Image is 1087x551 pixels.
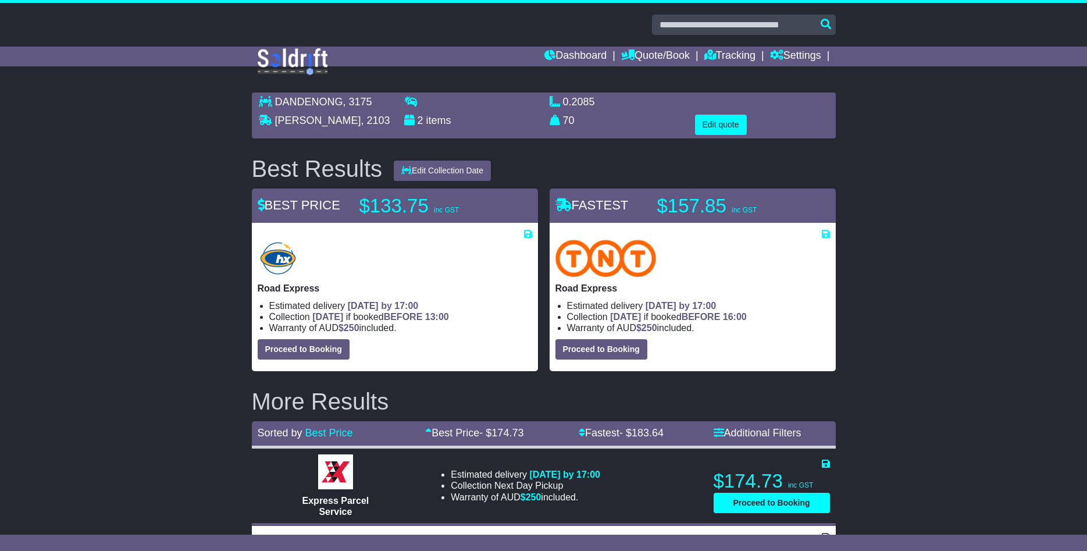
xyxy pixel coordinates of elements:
[451,492,600,503] li: Warranty of AUD included.
[258,283,532,294] p: Road Express
[770,47,821,66] a: Settings
[788,481,813,489] span: inc GST
[269,322,532,333] li: Warranty of AUD included.
[567,300,830,311] li: Estimated delivery
[695,115,747,135] button: Edit quote
[567,311,830,322] li: Collection
[544,47,607,66] a: Dashboard
[258,198,340,212] span: BEST PRICE
[491,427,523,439] span: 174.73
[714,470,830,493] p: $174.73
[723,312,747,322] span: 16:00
[563,96,595,108] span: 0.2085
[646,301,717,311] span: [DATE] by 17:00
[312,312,448,322] span: if booked
[359,194,505,218] p: $133.75
[275,96,343,108] span: DANDENONG
[714,493,830,513] button: Proceed to Booking
[318,454,353,489] img: Border Express: Express Parcel Service
[343,96,372,108] span: , 3175
[494,481,563,490] span: Next Day Pickup
[479,427,523,439] span: - $
[312,312,343,322] span: [DATE]
[610,312,641,322] span: [DATE]
[619,427,664,439] span: - $
[348,301,419,311] span: [DATE] by 17:00
[246,156,389,182] div: Best Results
[732,206,757,214] span: inc GST
[426,115,451,126] span: items
[252,389,836,414] h2: More Results
[529,470,600,479] span: [DATE] by 17:00
[384,312,423,322] span: BEFORE
[579,427,664,439] a: Fastest- $183.64
[657,194,803,218] p: $157.85
[344,323,359,333] span: 250
[704,47,755,66] a: Tracking
[418,115,423,126] span: 2
[521,492,541,502] span: $
[714,427,801,439] a: Additional Filters
[269,300,532,311] li: Estimated delivery
[526,492,541,502] span: 250
[425,312,449,322] span: 13:00
[269,311,532,322] li: Collection
[338,323,359,333] span: $
[425,427,523,439] a: Best Price- $174.73
[563,115,575,126] span: 70
[641,323,657,333] span: 250
[302,496,369,517] span: Express Parcel Service
[394,161,491,181] button: Edit Collection Date
[258,339,350,360] button: Proceed to Booking
[632,427,664,439] span: 183.64
[610,312,746,322] span: if booked
[555,339,647,360] button: Proceed to Booking
[621,47,690,66] a: Quote/Book
[361,115,390,126] span: , 2103
[451,469,600,480] li: Estimated delivery
[275,115,361,126] span: [PERSON_NAME]
[555,198,629,212] span: FASTEST
[451,480,600,491] li: Collection
[555,283,830,294] p: Road Express
[555,240,657,277] img: TNT Domestic: Road Express
[258,240,299,277] img: Hunter Express: Road Express
[305,427,353,439] a: Best Price
[682,312,721,322] span: BEFORE
[636,323,657,333] span: $
[434,206,459,214] span: inc GST
[258,427,302,439] span: Sorted by
[567,322,830,333] li: Warranty of AUD included.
